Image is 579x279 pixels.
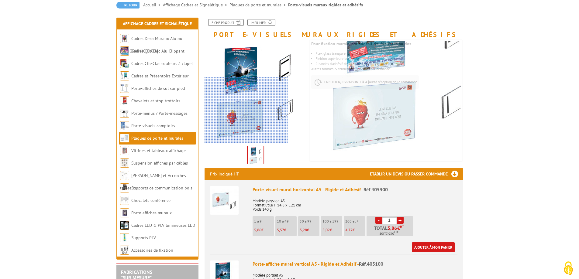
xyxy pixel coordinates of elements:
img: Cimaises et Accroches tableaux [120,171,129,180]
a: Affichage Cadres et Signalétique [163,2,229,8]
a: Cadres LED & PLV lumineuses LED [131,223,195,228]
a: Plaques de porte et murales [229,2,288,8]
img: Accessoires de fixation [120,246,129,255]
a: Suspension affiches par câbles [131,160,188,166]
p: € [300,228,319,232]
img: Chevalets et stop trottoirs [120,96,129,105]
img: Cookies (fenêtre modale) [561,261,576,276]
img: Vitrines et tableaux affichage [120,146,129,155]
p: Total [368,226,413,236]
div: Porte-affiche mural vertical A5 - Rigide et Adhésif - [253,260,457,267]
span: Soit € [380,231,398,236]
a: Ajouter à mon panier [412,242,455,252]
span: 5,02 [322,227,330,233]
a: Vitrines et tableaux affichage [131,148,186,153]
span: 7,03 [386,231,392,236]
p: € [345,228,365,232]
img: plaques_de_porte_405100_405300.jpg [248,146,264,165]
a: Imprimer [247,19,275,26]
a: Chevalets conférence [131,198,171,203]
p: 10 à 49 [277,219,297,223]
a: Supports de communication bois [131,185,192,191]
a: Plaques de porte et murales [131,135,183,141]
p: 1 à 9 [254,219,274,223]
p: € [277,228,297,232]
div: Autres formats & fabrications spéciales sur demande. [311,38,467,95]
img: Supports PLV [120,233,129,242]
a: Fiche produit [208,19,244,26]
p: € [322,228,342,232]
a: + [397,217,404,224]
img: Plaques de porte et murales [120,134,129,143]
p: 50 à 99 [300,219,319,223]
a: Affichage Cadres et Signalétique [123,21,192,26]
img: Porte-visuels comptoirs [120,121,129,130]
h3: Etablir un devis ou passer commande [370,168,463,180]
a: Cadres Clic-Clac Alu Clippant [131,48,184,54]
li: Porte-visuels muraux rigides et adhésifs [288,2,363,8]
a: Accueil [143,2,163,8]
span: Réf.405300 [364,186,388,192]
p: Prix indiqué HT [210,168,239,180]
p: 100 à 199 [322,219,342,223]
sup: TTC [394,230,398,234]
img: Suspension affiches par câbles [120,158,129,168]
a: Retour [116,2,140,9]
img: Porte-affiches muraux [120,208,129,217]
a: Porte-menus / Porte-messages [131,111,188,116]
a: Chevalets et stop trottoirs [131,98,180,104]
a: Porte-affiches muraux [131,210,172,216]
img: Porte-affiches de sol sur pied [120,84,129,93]
img: Cadres Clic-Clac couleurs à clapet [120,59,129,68]
a: Porte-affiches de sol sur pied [131,86,185,91]
button: Cookies (fenêtre modale) [558,258,579,279]
a: - [375,217,382,224]
p: € [254,228,274,232]
div: Porte-visuel mural horizontal A5 - Rigide et Adhésif - [253,186,457,193]
img: Porte-menus / Porte-messages [120,109,129,118]
span: 5,86 [388,226,397,230]
sup: HT [400,225,404,229]
a: Supports PLV [131,235,156,240]
img: Cadres Deco Muraux Alu ou Bois [120,34,129,43]
span: € [397,226,400,230]
a: [PERSON_NAME] et Accroches tableaux [120,173,186,191]
p: 200 et + [345,219,365,223]
a: Porte-visuels comptoirs [131,123,175,128]
span: 5,86 [254,227,261,233]
img: Porte-visuel mural horizontal A5 - Rigide et Adhésif [210,186,239,215]
img: Cadres et Présentoirs Extérieur [120,71,129,80]
a: Cadres Clic-Clac couleurs à clapet [131,61,193,66]
span: 5,57 [277,227,284,233]
span: 4,77 [345,227,353,233]
img: Chevalets conférence [120,196,129,205]
a: Cadres et Présentoirs Extérieur [131,73,189,79]
p: Modèle paysage A5 Format utile H 14.8 x L 21 cm Poids 140 g [253,195,457,212]
span: 5,28 [300,227,307,233]
a: Accessoires de fixation [131,247,173,253]
span: Réf.405100 [359,261,383,267]
a: Cadres Deco Muraux Alu ou [GEOGRAPHIC_DATA] [120,36,182,54]
img: Cadres LED & PLV lumineuses LED [120,221,129,230]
